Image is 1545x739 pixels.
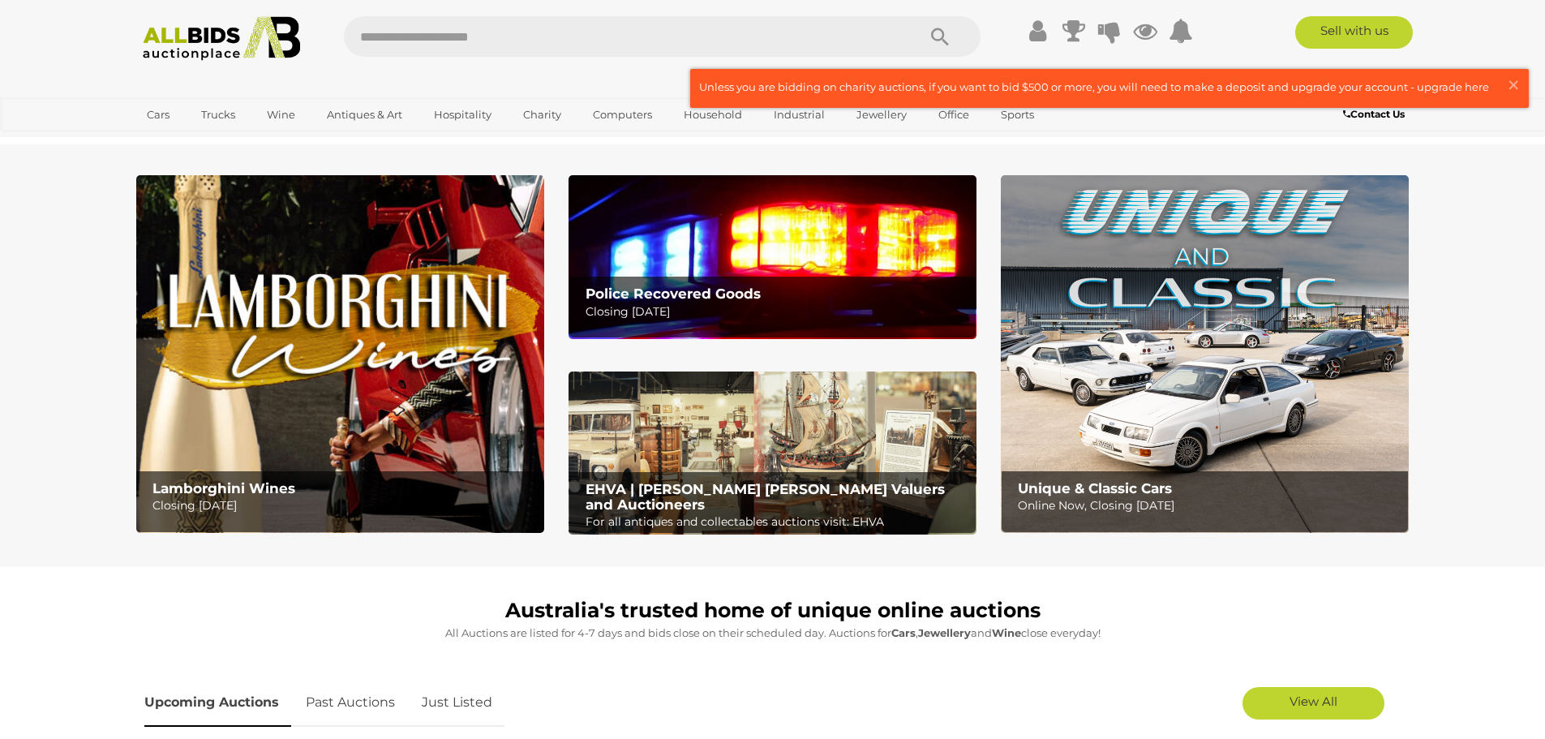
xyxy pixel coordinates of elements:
b: EHVA | [PERSON_NAME] [PERSON_NAME] Valuers and Auctioneers [586,481,945,513]
strong: Jewellery [918,626,971,639]
span: × [1506,69,1521,101]
a: Jewellery [846,101,917,128]
img: Police Recovered Goods [569,175,976,338]
p: Closing [DATE] [586,302,968,322]
a: Lamborghini Wines Lamborghini Wines Closing [DATE] [136,175,544,533]
a: View All [1242,687,1384,720]
a: Unique & Classic Cars Unique & Classic Cars Online Now, Closing [DATE] [1001,175,1409,533]
a: Computers [582,101,663,128]
a: Just Listed [410,679,504,727]
a: Antiques & Art [316,101,413,128]
b: Police Recovered Goods [586,286,761,302]
b: Lamborghini Wines [152,480,295,496]
a: Contact Us [1343,105,1409,123]
a: Past Auctions [294,679,407,727]
a: Police Recovered Goods Police Recovered Goods Closing [DATE] [569,175,976,338]
p: Online Now, Closing [DATE] [1018,496,1400,516]
strong: Cars [891,626,916,639]
a: Wine [256,101,306,128]
p: For all antiques and collectables auctions visit: EHVA [586,512,968,532]
img: Lamborghini Wines [136,175,544,533]
img: Allbids.com.au [134,16,310,61]
a: Trucks [191,101,246,128]
a: Industrial [763,101,835,128]
img: Unique & Classic Cars [1001,175,1409,533]
a: EHVA | Evans Hastings Valuers and Auctioneers EHVA | [PERSON_NAME] [PERSON_NAME] Valuers and Auct... [569,372,976,535]
h1: Australia's trusted home of unique online auctions [144,599,1401,622]
a: Household [673,101,753,128]
b: Contact Us [1343,108,1405,120]
a: [GEOGRAPHIC_DATA] [136,128,273,155]
img: EHVA | Evans Hastings Valuers and Auctioneers [569,372,976,535]
a: Hospitality [423,101,502,128]
b: Unique & Classic Cars [1018,480,1172,496]
button: Search [899,16,981,57]
p: All Auctions are listed for 4-7 days and bids close on their scheduled day. Auctions for , and cl... [144,624,1401,642]
a: Upcoming Auctions [144,679,291,727]
a: Charity [513,101,572,128]
a: Office [928,101,980,128]
a: Cars [136,101,180,128]
a: Sports [990,101,1045,128]
strong: Wine [992,626,1021,639]
p: Closing [DATE] [152,496,534,516]
a: Sell with us [1295,16,1413,49]
span: View All [1290,694,1337,709]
